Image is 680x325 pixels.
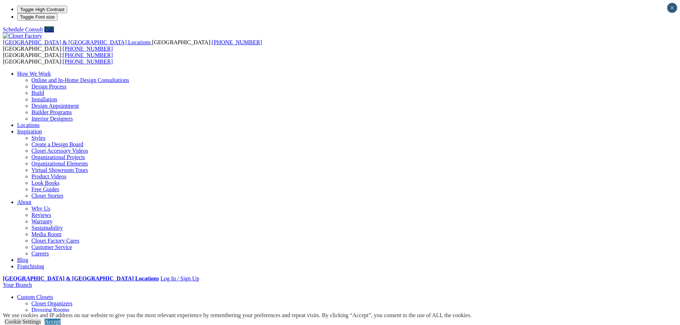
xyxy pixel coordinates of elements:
a: Cookie Settings [5,319,41,325]
a: About [17,199,31,205]
a: Organizational Elements [31,161,88,167]
a: [GEOGRAPHIC_DATA] & [GEOGRAPHIC_DATA] Locations [3,39,152,45]
img: Closet Factory [3,33,42,39]
button: Toggle Font size [17,13,57,21]
a: Build [31,90,44,96]
a: Installation [31,96,57,102]
span: Toggle Font size [20,14,55,20]
button: Close [667,3,677,13]
a: Look Books [31,180,60,186]
a: [PHONE_NUMBER] [63,46,113,52]
a: Customer Service [31,244,72,250]
a: Call [44,26,54,32]
span: [GEOGRAPHIC_DATA] & [GEOGRAPHIC_DATA] Locations [3,39,151,45]
a: Virtual Showroom Tours [31,167,88,173]
a: Why Us [31,205,50,212]
a: Closet Organizers [31,300,72,306]
a: Log In / Sign Up [160,275,199,281]
a: Your Branch [3,282,32,288]
span: Toggle High Contrast [20,7,64,12]
a: Organizational Projects [31,154,85,160]
a: [PHONE_NUMBER] [63,52,113,58]
a: Design Process [31,83,66,90]
a: Builder Programs [31,109,72,115]
span: [GEOGRAPHIC_DATA]: [GEOGRAPHIC_DATA]: [3,39,262,52]
a: Interior Designers [31,116,73,122]
a: Schedule Consult [3,26,43,32]
a: Warranty [31,218,52,224]
a: Closet Accessory Videos [31,148,88,154]
a: Custom Closets [17,294,53,300]
a: Inspiration [17,128,42,134]
button: Toggle High Contrast [17,6,67,13]
a: How We Work [17,71,51,77]
div: We use cookies and IP address on our website to give you the most relevant experience by remember... [3,312,472,319]
a: Create a Design Board [31,141,83,147]
a: Franchising [17,263,44,269]
a: Online and In-Home Design Consultations [31,77,129,83]
a: Design Appointment [31,103,79,109]
a: Styles [31,135,45,141]
a: Dressing Rooms [31,307,69,313]
a: Blog [17,257,28,263]
a: Reviews [31,212,51,218]
a: Accept [45,319,61,325]
a: Closet Factory Cares [31,238,79,244]
a: Media Room [31,231,61,237]
a: Locations [17,122,40,128]
a: [PHONE_NUMBER] [63,59,113,65]
a: [GEOGRAPHIC_DATA] & [GEOGRAPHIC_DATA] Locations [3,275,159,281]
a: Free Guides [31,186,59,192]
a: Sustainability [31,225,63,231]
a: Product Videos [31,173,66,179]
a: Careers [31,250,49,257]
span: [GEOGRAPHIC_DATA]: [GEOGRAPHIC_DATA]: [3,52,113,65]
a: Closet Stories [31,193,63,199]
a: [PHONE_NUMBER] [212,39,262,45]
